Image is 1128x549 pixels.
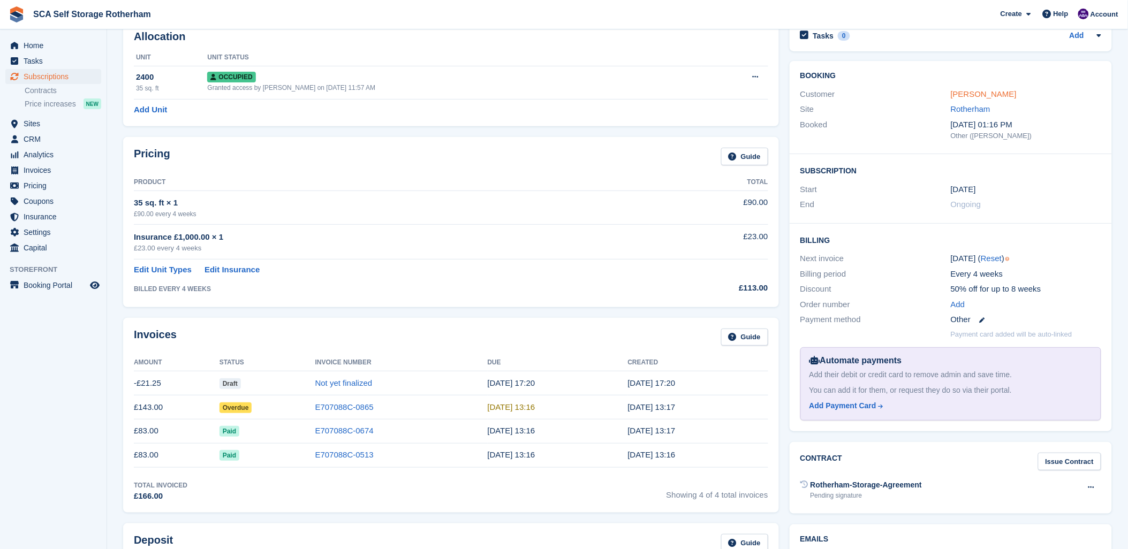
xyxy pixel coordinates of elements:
[951,119,1101,131] div: [DATE] 01:16 PM
[24,38,88,53] span: Home
[951,200,981,209] span: Ongoing
[5,116,101,131] a: menu
[5,225,101,240] a: menu
[951,329,1072,340] p: Payment card added will be auto-linked
[5,54,101,68] a: menu
[219,354,315,371] th: Status
[951,104,990,113] a: Rotherham
[800,88,951,101] div: Customer
[136,83,207,93] div: 35 sq. ft
[800,268,951,280] div: Billing period
[800,314,951,326] div: Payment method
[951,89,1017,98] a: [PERSON_NAME]
[488,450,535,459] time: 2025-06-28 12:16:50 UTC
[134,49,207,66] th: Unit
[628,402,676,411] time: 2025-08-22 12:17:48 UTC
[24,54,88,68] span: Tasks
[951,268,1101,280] div: Every 4 weeks
[24,69,88,84] span: Subscriptions
[219,426,239,437] span: Paid
[134,443,219,467] td: £83.00
[800,199,951,211] div: End
[800,253,951,265] div: Next invoice
[315,378,373,387] a: Not yet finalized
[24,163,88,178] span: Invoices
[811,479,922,491] div: Rotherham-Storage-Agreement
[1078,9,1089,19] img: Kelly Neesham
[134,104,167,116] a: Add Unit
[951,299,965,311] a: Add
[207,49,702,66] th: Unit Status
[24,209,88,224] span: Insurance
[649,190,768,224] td: £90.00
[5,147,101,162] a: menu
[1054,9,1069,19] span: Help
[628,426,676,435] time: 2025-07-25 12:17:02 UTC
[800,165,1101,176] h2: Subscription
[5,163,101,178] a: menu
[219,378,241,389] span: Draft
[219,450,239,461] span: Paid
[134,197,649,209] div: 35 sq. ft × 1
[24,194,88,209] span: Coupons
[649,225,768,260] td: £23.00
[136,71,207,83] div: 2400
[951,253,1101,265] div: [DATE] ( )
[24,147,88,162] span: Analytics
[25,99,76,109] span: Price increases
[721,329,768,346] a: Guide
[10,264,107,275] span: Storefront
[134,30,768,43] h2: Allocation
[5,240,101,255] a: menu
[649,282,768,294] div: £113.00
[800,535,1101,544] h2: Emails
[488,402,535,411] time: 2025-08-23 12:16:50 UTC
[809,354,1092,367] div: Automate payments
[1001,9,1022,19] span: Create
[628,378,676,387] time: 2025-08-30 16:20:01 UTC
[315,450,374,459] a: E707088C-0513
[5,278,101,293] a: menu
[134,231,649,243] div: Insurance £1,000.00 × 1
[134,264,192,276] a: Edit Unit Types
[134,284,649,294] div: BILLED EVERY 4 WEEKS
[838,31,850,41] div: 0
[800,453,843,470] h2: Contract
[667,481,768,502] span: Showing 4 of 4 total invoices
[134,395,219,420] td: £143.00
[24,240,88,255] span: Capital
[24,116,88,131] span: Sites
[134,481,187,490] div: Total Invoiced
[219,402,252,413] span: Overdue
[84,98,101,109] div: NEW
[134,243,649,254] div: £23.00 every 4 weeks
[800,184,951,196] div: Start
[207,83,702,93] div: Granted access by [PERSON_NAME] on [DATE] 11:57 AM
[24,178,88,193] span: Pricing
[800,72,1101,80] h2: Booking
[951,184,976,196] time: 2025-06-27 00:00:00 UTC
[809,400,1088,411] a: Add Payment Card
[24,132,88,147] span: CRM
[809,369,1092,380] div: Add their debit or credit card to remove admin and save time.
[24,278,88,293] span: Booking Portal
[809,385,1092,396] div: You can add it for them, or request they do so via their portal.
[5,178,101,193] a: menu
[134,174,649,191] th: Product
[809,400,876,411] div: Add Payment Card
[951,131,1101,141] div: Other ([PERSON_NAME])
[800,103,951,116] div: Site
[134,371,219,395] td: -£21.25
[134,329,177,346] h2: Invoices
[813,31,834,41] h2: Tasks
[951,314,1101,326] div: Other
[134,419,219,443] td: £83.00
[488,354,628,371] th: Due
[134,209,649,219] div: £90.00 every 4 weeks
[951,283,1101,295] div: 50% off for up to 8 weeks
[25,86,101,96] a: Contracts
[315,354,488,371] th: Invoice Number
[25,98,101,110] a: Price increases NEW
[88,279,101,292] a: Preview store
[1038,453,1101,470] a: Issue Contract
